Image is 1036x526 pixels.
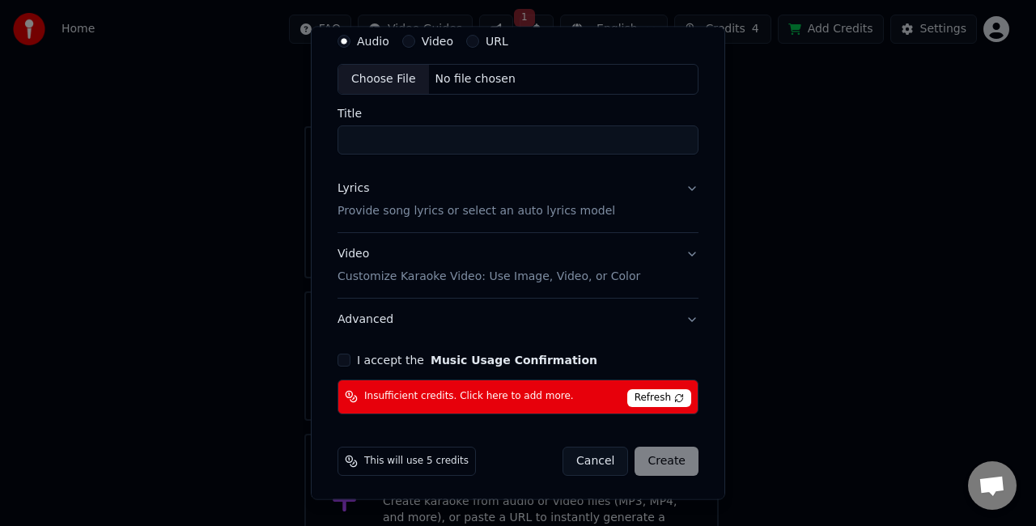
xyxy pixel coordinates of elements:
[563,447,628,476] button: Cancel
[357,36,389,48] label: Audio
[338,246,640,285] div: Video
[338,168,698,232] button: LyricsProvide song lyrics or select an auto lyrics model
[422,36,453,48] label: Video
[338,233,698,298] button: VideoCustomize Karaoke Video: Use Image, Video, or Color
[429,72,522,88] div: No file chosen
[627,389,691,407] span: Refresh
[338,180,369,197] div: Lyrics
[338,269,640,285] p: Customize Karaoke Video: Use Image, Video, or Color
[357,354,597,366] label: I accept the
[364,455,469,468] span: This will use 5 credits
[338,66,429,95] div: Choose File
[338,108,698,119] label: Title
[338,203,615,219] p: Provide song lyrics or select an auto lyrics model
[364,391,574,404] span: Insufficient credits. Click here to add more.
[486,36,508,48] label: URL
[338,299,698,341] button: Advanced
[431,354,597,366] button: I accept the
